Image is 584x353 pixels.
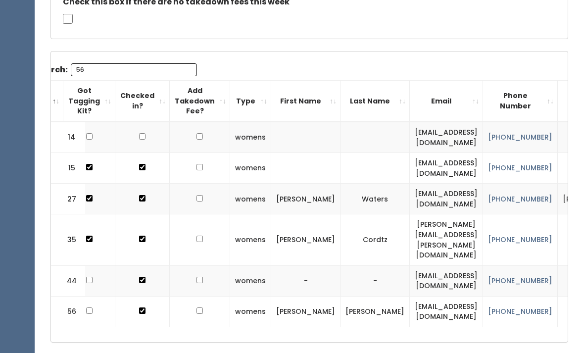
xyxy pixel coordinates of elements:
label: Search: [35,63,197,76]
td: [PERSON_NAME] [271,296,341,327]
td: [PERSON_NAME] [271,184,341,214]
td: 14 [51,122,86,153]
td: womens [230,265,271,296]
td: 35 [51,214,86,265]
th: Last Name: activate to sort column ascending [341,81,410,122]
th: Phone Number: activate to sort column ascending [483,81,558,122]
th: Email: activate to sort column ascending [410,81,483,122]
td: [EMAIL_ADDRESS][DOMAIN_NAME] [410,184,483,214]
th: Checked in?: activate to sort column ascending [115,81,170,122]
td: - [341,265,410,296]
td: womens [230,214,271,265]
td: 56 [51,296,86,327]
input: Search: [71,63,197,76]
th: Got Tagging Kit?: activate to sort column ascending [63,81,115,122]
td: Waters [341,184,410,214]
a: [PHONE_NUMBER] [488,163,552,173]
td: 15 [51,153,86,184]
th: First Name: activate to sort column ascending [271,81,341,122]
a: [PHONE_NUMBER] [488,132,552,142]
a: [PHONE_NUMBER] [488,235,552,245]
td: womens [230,153,271,184]
th: Add Takedown Fee?: activate to sort column ascending [170,81,230,122]
td: 27 [51,184,86,214]
td: 44 [51,265,86,296]
th: Type: activate to sort column ascending [230,81,271,122]
td: [EMAIL_ADDRESS][DOMAIN_NAME] [410,296,483,327]
a: [PHONE_NUMBER] [488,306,552,316]
td: Cordtz [341,214,410,265]
td: womens [230,184,271,214]
td: [PERSON_NAME][EMAIL_ADDRESS][PERSON_NAME][DOMAIN_NAME] [410,214,483,265]
td: [EMAIL_ADDRESS][DOMAIN_NAME] [410,122,483,153]
td: [PERSON_NAME] [271,214,341,265]
td: [EMAIL_ADDRESS][DOMAIN_NAME] [410,265,483,296]
td: [PERSON_NAME] [341,296,410,327]
td: womens [230,122,271,153]
td: [EMAIL_ADDRESS][DOMAIN_NAME] [410,153,483,184]
a: [PHONE_NUMBER] [488,194,552,204]
td: womens [230,296,271,327]
a: [PHONE_NUMBER] [488,276,552,286]
td: - [271,265,341,296]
